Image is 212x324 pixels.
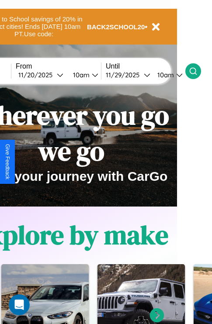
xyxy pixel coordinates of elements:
iframe: Intercom live chat [9,294,30,315]
button: 10am [150,70,185,79]
div: Give Feedback [4,144,10,179]
div: 11 / 29 / 2025 [106,71,144,79]
label: From [16,62,101,70]
b: BACK2SCHOOL20 [87,23,145,31]
div: 11 / 20 / 2025 [18,71,57,79]
div: 10am [153,71,176,79]
div: 10am [69,71,92,79]
label: Until [106,62,185,70]
button: 10am [66,70,101,79]
button: 11/20/2025 [16,70,66,79]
